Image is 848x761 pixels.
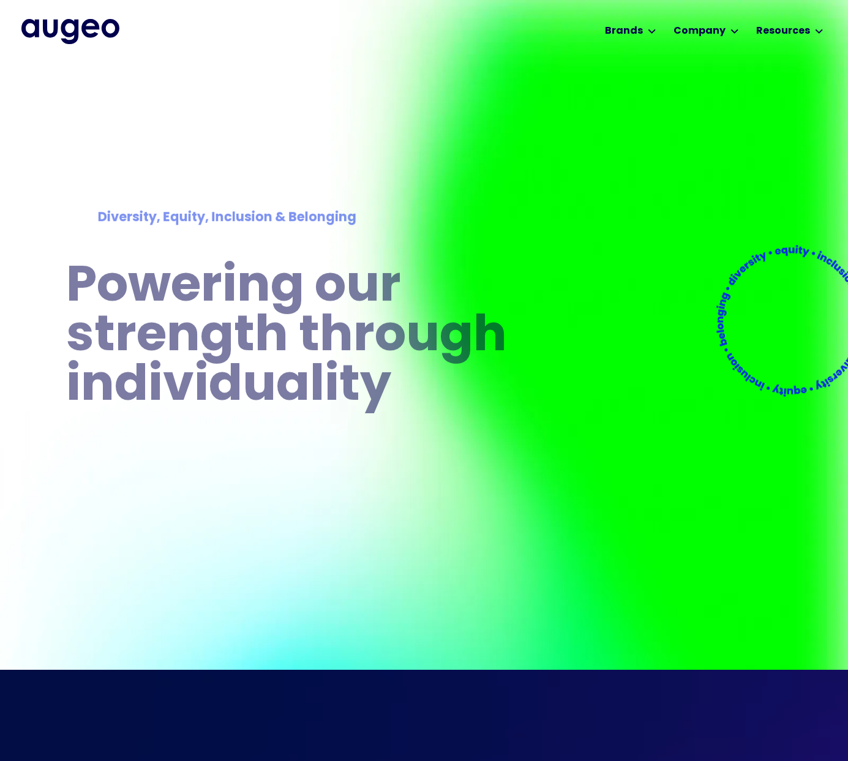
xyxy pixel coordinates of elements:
[97,211,356,224] strong: Diversity, Equity, Inclusion & Belonging
[21,19,119,43] a: home
[21,19,119,43] img: Augeo's full logo in midnight blue.
[605,24,643,39] div: Brands
[674,24,726,39] div: Company
[756,24,810,39] div: Resources
[66,263,595,412] h1: Powering our strength through individuality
